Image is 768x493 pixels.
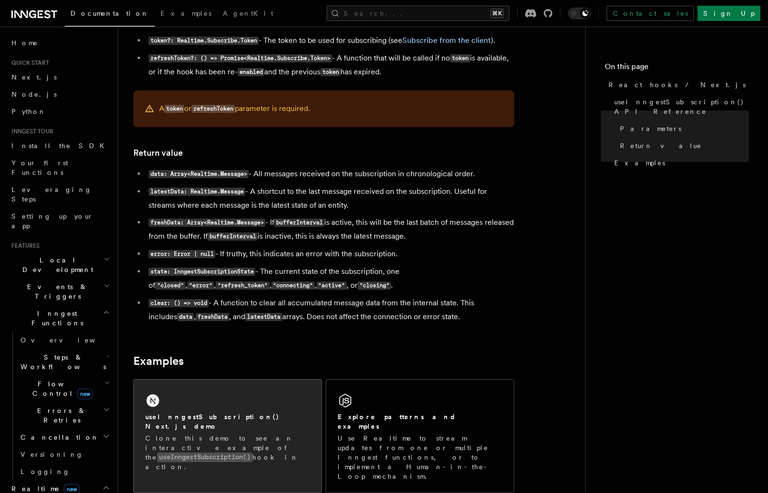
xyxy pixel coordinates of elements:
[17,379,105,398] span: Flow Control
[20,336,119,344] span: Overview
[20,468,70,475] span: Logging
[149,54,332,62] code: refreshToken?: () => Promise<Realtime.Subscribe.Token>
[614,158,665,168] span: Examples
[177,313,194,321] code: data
[149,219,265,227] code: freshData: Array<Realtime.Message>
[8,252,112,278] button: Local Development
[8,255,104,274] span: Local Development
[223,10,273,17] span: AgentKit
[149,37,259,45] code: token?: Realtime.Subscribe.Token
[8,34,112,51] a: Home
[160,10,211,17] span: Examples
[8,103,112,120] a: Python
[568,8,591,19] button: Toggle dark mode
[8,282,104,301] span: Events & Triggers
[11,91,57,98] span: Node.js
[8,128,53,135] span: Inngest tour
[320,68,340,76] code: token
[11,142,110,150] span: Install the SDK
[620,124,681,133] span: Parameters
[8,208,112,234] a: Setting up your app
[8,305,112,332] button: Inngest Functions
[326,379,514,493] a: Explore patterns and examplesUse Realtime to stream updates from one or multiple Inngest function...
[17,375,112,402] button: Flow Controlnew
[11,108,46,115] span: Python
[490,9,504,18] kbd: ⌘K
[217,3,279,26] a: AgentKit
[157,453,252,462] code: useInngestSubscription()
[146,216,514,243] li: - If is active, this will be the last batch of messages released from the buffer. If is inactive,...
[8,69,112,86] a: Next.js
[11,73,57,81] span: Next.js
[17,332,112,349] a: Overview
[17,352,106,372] span: Steps & Workflows
[146,296,514,324] li: - A function to clear all accumulated message data from the internal state. This includes , , and...
[8,278,112,305] button: Events & Triggers
[605,61,749,76] h4: On this page
[17,433,99,442] span: Cancellation
[70,10,149,17] span: Documentation
[146,51,514,79] li: - A function that will be called if no is available, or if the hook has been re- and the previous...
[17,446,112,463] a: Versioning
[8,181,112,208] a: Leveraging Steps
[149,170,249,178] code: data: Array<Realtime.Message>
[149,268,255,276] code: state: InngestSubscriptionState
[338,412,502,431] h2: Explore patterns and examples
[614,97,749,116] span: useInngestSubscription() API Reference
[8,86,112,103] a: Node.js
[338,433,502,481] p: Use Realtime to stream updates from one or multiple Inngest functions, or to implement a Human-in...
[65,3,155,27] a: Documentation
[11,186,92,203] span: Leveraging Steps
[8,242,40,250] span: Features
[149,250,215,258] code: error: Error | null
[274,219,324,227] code: bufferInterval
[20,451,83,458] span: Versioning
[133,146,183,160] a: Return value
[8,332,112,480] div: Inngest Functions
[8,154,112,181] a: Your first Functions
[196,313,229,321] code: freshData
[11,38,38,48] span: Home
[149,299,209,307] code: clear: () => void
[610,93,749,120] a: useInngestSubscription() API Reference
[327,6,509,21] button: Search...⌘K
[164,105,184,113] code: token
[245,313,282,321] code: latestData
[450,54,470,62] code: token
[8,59,49,67] span: Quick start
[616,137,749,154] a: Return value
[208,232,258,241] code: bufferInterval
[155,3,217,26] a: Examples
[145,412,310,431] h2: useInngestSubscription() Next.js demo
[146,265,514,292] li: - The current state of the subscription, one of , , , , , or .
[698,6,760,21] a: Sign Up
[133,354,184,368] a: Examples
[317,282,347,290] code: "active"
[11,159,68,176] span: Your first Functions
[149,188,245,196] code: latestData: Realtime.Message
[238,68,264,76] code: enabled
[8,309,103,328] span: Inngest Functions
[610,154,749,171] a: Examples
[608,80,746,90] span: React hooks / Next.js
[271,282,315,290] code: "connecting"
[145,433,310,472] p: Clone this demo to see an interactive example of the hook in action.
[607,6,694,21] a: Contact sales
[187,282,214,290] code: "error"
[402,36,491,45] a: Subscribe from the client
[616,120,749,137] a: Parameters
[77,389,93,399] span: new
[17,463,112,480] a: Logging
[17,402,112,429] button: Errors & Retries
[17,406,103,425] span: Errors & Retries
[358,282,391,290] code: "closing"
[191,105,235,113] code: refreshToken
[133,379,322,493] a: useInngestSubscription() Next.js demoClone this demo to see an interactive example of theuseInnge...
[146,34,514,48] li: - The token to be used for subscribing (see ).
[8,137,112,154] a: Install the SDK
[605,76,749,93] a: React hooks / Next.js
[155,282,185,290] code: "closed"
[620,141,702,151] span: Return value
[216,282,269,290] code: "refresh_token"
[11,212,93,230] span: Setting up your app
